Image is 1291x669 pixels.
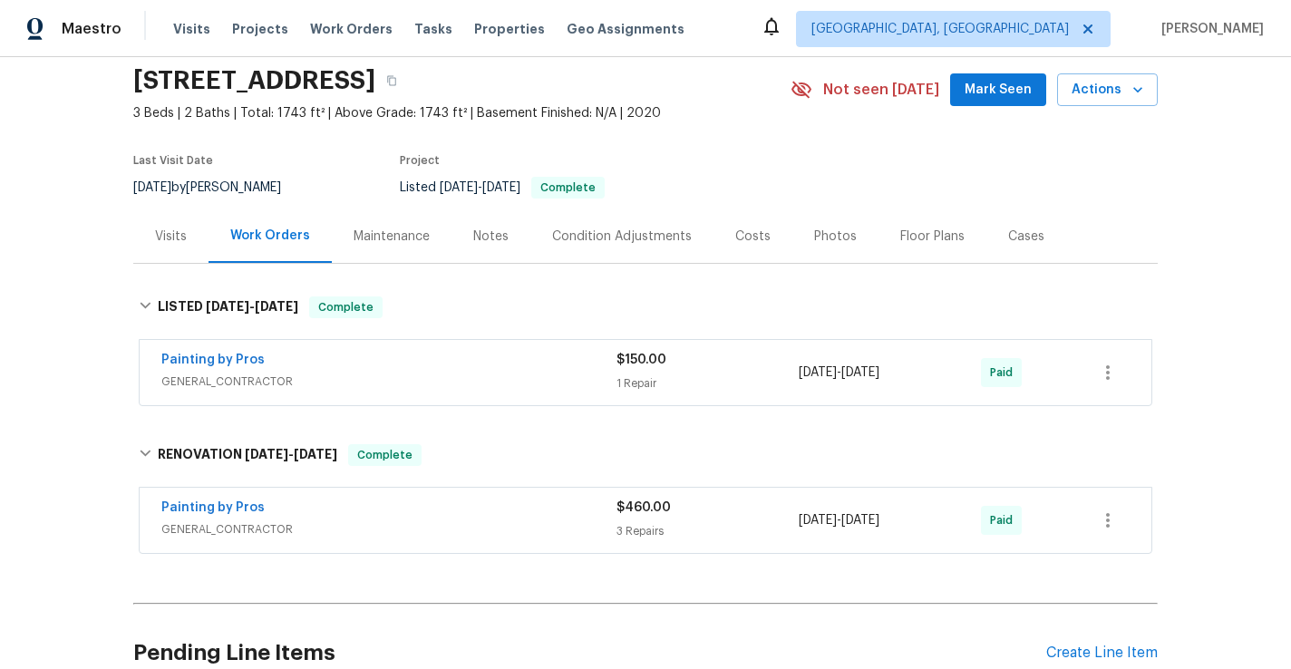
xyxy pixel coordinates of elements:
[161,373,616,391] span: GENERAL_CONTRACTOR
[161,520,616,538] span: GENERAL_CONTRACTOR
[62,20,121,38] span: Maestro
[173,20,210,38] span: Visits
[735,228,771,246] div: Costs
[133,104,791,122] span: 3 Beds | 2 Baths | Total: 1743 ft² | Above Grade: 1743 ft² | Basement Finished: N/A | 2020
[232,20,288,38] span: Projects
[350,446,420,464] span: Complete
[206,300,298,313] span: -
[161,501,265,514] a: Painting by Pros
[133,426,1158,484] div: RENOVATION [DATE]-[DATE]Complete
[811,20,1069,38] span: [GEOGRAPHIC_DATA], [GEOGRAPHIC_DATA]
[133,177,303,199] div: by [PERSON_NAME]
[990,511,1020,529] span: Paid
[294,448,337,461] span: [DATE]
[158,296,298,318] h6: LISTED
[255,300,298,313] span: [DATE]
[158,444,337,466] h6: RENOVATION
[841,366,879,379] span: [DATE]
[799,366,837,379] span: [DATE]
[841,514,879,527] span: [DATE]
[133,181,171,194] span: [DATE]
[206,300,249,313] span: [DATE]
[310,20,393,38] span: Work Orders
[133,72,375,90] h2: [STREET_ADDRESS]
[900,228,965,246] div: Floor Plans
[375,64,408,97] button: Copy Address
[482,181,520,194] span: [DATE]
[230,227,310,245] div: Work Orders
[552,228,692,246] div: Condition Adjustments
[1046,645,1158,662] div: Create Line Item
[354,228,430,246] div: Maintenance
[155,228,187,246] div: Visits
[533,182,603,193] span: Complete
[1008,228,1044,246] div: Cases
[161,354,265,366] a: Painting by Pros
[799,364,879,382] span: -
[823,81,939,99] span: Not seen [DATE]
[616,354,666,366] span: $150.00
[799,511,879,529] span: -
[950,73,1046,107] button: Mark Seen
[474,20,545,38] span: Properties
[1072,79,1143,102] span: Actions
[133,155,213,166] span: Last Visit Date
[567,20,684,38] span: Geo Assignments
[473,228,509,246] div: Notes
[990,364,1020,382] span: Paid
[1057,73,1158,107] button: Actions
[245,448,288,461] span: [DATE]
[440,181,478,194] span: [DATE]
[133,278,1158,336] div: LISTED [DATE]-[DATE]Complete
[1154,20,1264,38] span: [PERSON_NAME]
[440,181,520,194] span: -
[799,514,837,527] span: [DATE]
[616,501,671,514] span: $460.00
[245,448,337,461] span: -
[311,298,381,316] span: Complete
[616,374,799,393] div: 1 Repair
[814,228,857,246] div: Photos
[616,522,799,540] div: 3 Repairs
[414,23,452,35] span: Tasks
[400,155,440,166] span: Project
[965,79,1032,102] span: Mark Seen
[400,181,605,194] span: Listed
